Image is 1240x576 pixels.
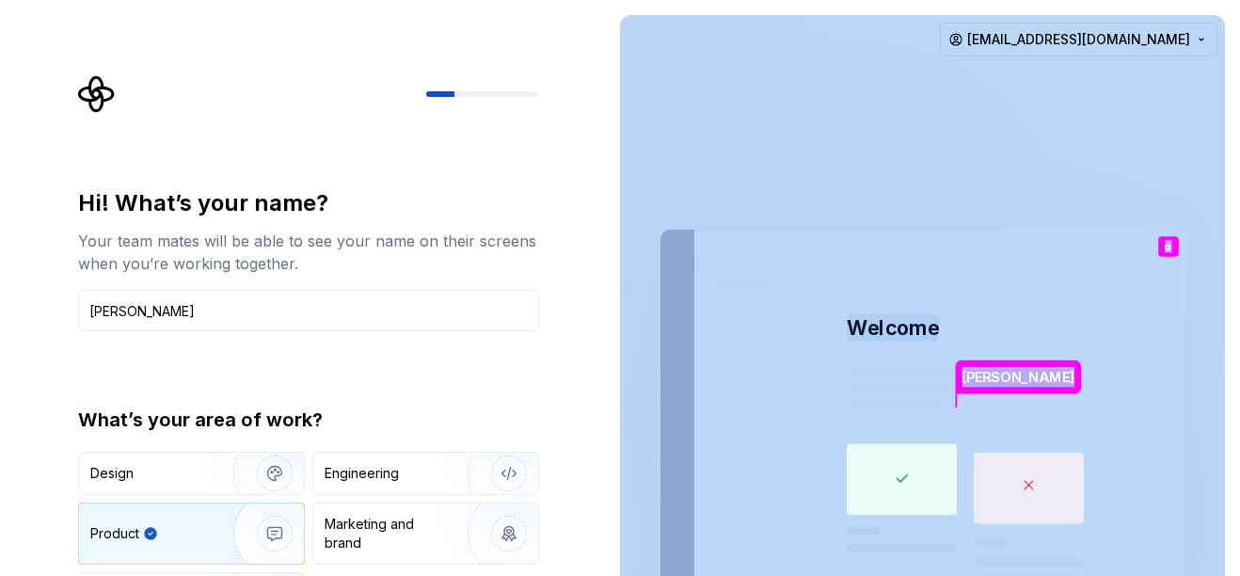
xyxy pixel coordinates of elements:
input: Han Solo [78,290,539,331]
p: [PERSON_NAME] [962,367,1074,388]
button: [EMAIL_ADDRESS][DOMAIN_NAME] [940,23,1217,56]
p: p [1165,242,1171,252]
div: Design [90,464,134,483]
p: Welcome [847,314,939,342]
div: Your team mates will be able to see your name on their screens when you’re working together. [78,230,539,275]
div: Hi! What’s your name? [78,188,539,218]
div: What’s your area of work? [78,407,539,433]
svg: Supernova Logo [78,75,116,113]
div: Product [90,524,139,543]
div: Marketing and brand [325,515,452,552]
div: Engineering [325,464,399,483]
span: [EMAIL_ADDRESS][DOMAIN_NAME] [967,30,1190,49]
